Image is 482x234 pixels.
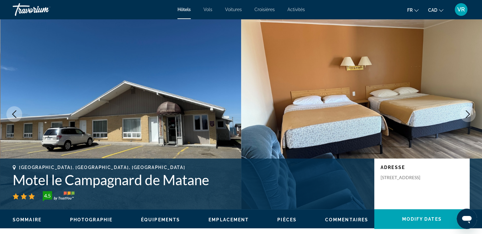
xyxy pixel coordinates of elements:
button: Équipements [141,217,180,223]
a: Vols [203,7,212,12]
a: Hôtels [177,7,191,12]
button: Previous image [6,106,22,122]
button: Next image [460,106,476,122]
span: Photographie [70,217,112,222]
img: TrustYou guest rating badge [43,191,74,201]
span: CAD [428,8,437,13]
span: Commentaires [325,217,368,222]
span: Équipements [141,217,180,222]
iframe: Bouton de lancement de la fenêtre de messagerie [457,209,477,229]
button: Modify Dates [374,209,469,229]
button: Photographie [70,217,112,223]
div: 4.5 [41,192,54,199]
button: Commentaires [325,217,368,223]
p: [STREET_ADDRESS] [381,175,431,180]
a: Travorium [13,1,76,18]
button: Emplacement [209,217,249,223]
button: Pièces [277,217,297,223]
a: Croisières [254,7,275,12]
span: fr [407,8,413,13]
span: Modify Dates [402,217,441,222]
a: Voitures [225,7,242,12]
button: Change language [407,5,419,15]
button: Change currency [428,5,443,15]
h1: Motel le Campagnard de Matane [13,172,368,188]
button: Sommaire [13,217,42,223]
span: Emplacement [209,217,249,222]
p: Adresse [381,165,463,170]
span: Sommaire [13,217,42,222]
button: User Menu [453,3,469,16]
span: [GEOGRAPHIC_DATA], [GEOGRAPHIC_DATA], [GEOGRAPHIC_DATA] [19,165,185,170]
span: VR [457,6,465,13]
span: Pièces [277,217,297,222]
a: Activités [287,7,305,12]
